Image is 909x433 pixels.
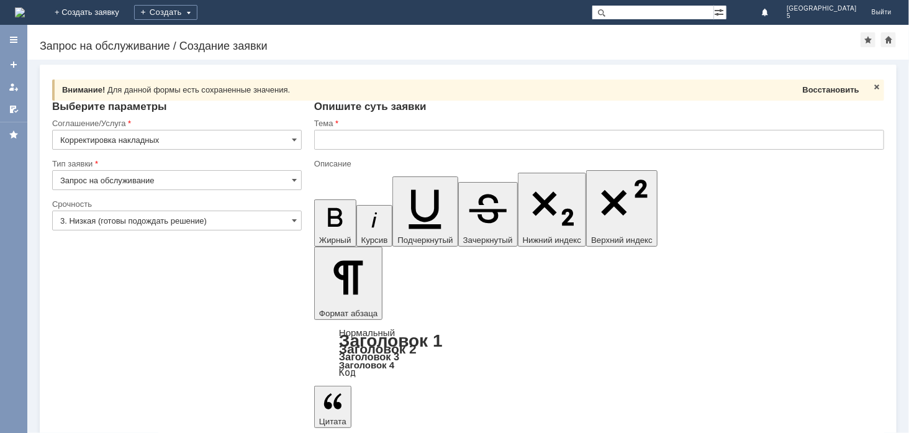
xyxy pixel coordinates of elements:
span: Курсив [361,235,388,245]
span: Цитата [319,417,346,426]
button: Цитата [314,386,351,428]
span: Выберите параметры [52,101,167,112]
span: 5 [787,12,857,20]
div: Соглашение/Услуга [52,119,299,127]
a: Заголовок 1 [339,331,443,350]
span: Для данной формы есть сохраненные значения. [107,85,290,94]
button: Зачеркнутый [458,182,518,247]
div: Описание [314,160,882,168]
div: Формат абзаца [314,329,884,377]
a: Заголовок 2 [339,342,417,356]
div: Добавить в избранное [861,32,875,47]
div: Тема [314,119,882,127]
span: Нижний индекс [523,235,582,245]
span: Закрыть [872,82,882,92]
button: Нижний индекс [518,173,587,247]
span: Расширенный поиск [714,6,726,17]
img: logo [15,7,25,17]
a: Мои заявки [4,77,24,97]
span: Жирный [319,235,351,245]
a: Заголовок 4 [339,360,394,370]
a: Код [339,367,356,378]
div: Запрос на обслуживание / Создание заявки [40,40,861,52]
button: Верхний индекс [586,170,658,247]
div: Сделать домашней страницей [881,32,896,47]
span: Формат абзаца [319,309,378,318]
button: Жирный [314,199,356,247]
span: Внимание! [62,85,105,94]
span: Верхний индекс [591,235,653,245]
div: Создать [134,5,197,20]
button: Формат абзаца [314,247,382,320]
span: Подчеркнутый [397,235,453,245]
div: Тип заявки [52,160,299,168]
a: Создать заявку [4,55,24,75]
a: Мои согласования [4,99,24,119]
span: Восстановить [803,85,859,94]
a: Заголовок 3 [339,351,399,362]
button: Курсив [356,205,393,247]
span: Зачеркнутый [463,235,513,245]
a: Нормальный [339,327,395,338]
button: Подчеркнутый [392,176,458,247]
span: [GEOGRAPHIC_DATA] [787,5,857,12]
div: Срочность [52,200,299,208]
span: Опишите суть заявки [314,101,427,112]
a: Перейти на домашнюю страницу [15,7,25,17]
